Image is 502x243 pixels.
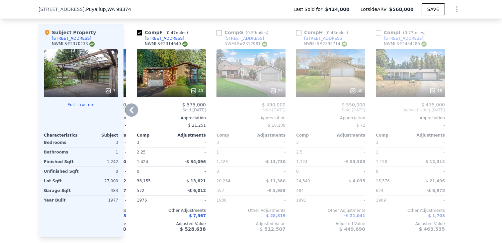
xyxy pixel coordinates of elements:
span: 1,328 [216,159,228,164]
span: -$ 6,012 [188,188,206,193]
button: Edit structure [44,102,118,107]
div: Comp [376,133,410,138]
div: 1977 [82,196,118,205]
span: $ 21,496 [425,179,445,183]
div: 1 [376,148,409,157]
span: $424,000 [325,6,350,13]
div: [STREET_ADDRESS] [384,36,423,41]
div: - [173,196,206,205]
div: Adjusted Value [296,221,365,226]
div: - [173,138,206,147]
div: Appreciation [137,115,206,121]
div: Other Adjustments [376,208,445,213]
span: 0 [296,169,299,174]
div: Comp G [216,29,271,36]
img: NWMLS Logo [421,41,427,47]
div: 25 [270,88,283,94]
div: Comp [137,133,171,138]
span: 572 [137,188,144,193]
div: 27,000 [82,176,118,186]
span: -$ 13,730 [264,159,286,164]
span: 1,724 [296,159,307,164]
div: Characteristics [44,133,81,138]
span: $ 550,000 [342,102,365,107]
div: [STREET_ADDRESS] [52,36,91,41]
div: 1 [82,148,118,157]
div: [STREET_ADDRESS] [304,36,344,41]
button: Show Options [450,3,463,16]
div: 18 [429,88,442,94]
div: Bedrooms [44,138,80,147]
span: Sold [DATE] [137,107,206,113]
a: [STREET_ADDRESS] [216,36,264,41]
span: 0.47 [167,30,176,35]
span: Last Sold for [293,6,325,13]
div: Year Built [44,196,80,205]
span: Sold [DATE] [216,107,286,113]
div: 7 [105,88,116,94]
span: $ 11,380 [266,179,286,183]
span: -$ 13,621 [185,179,206,183]
div: Appreciation [376,115,445,121]
div: Unfinished Sqft [44,167,80,176]
div: Comp I [376,29,428,36]
span: Sold [DATE] [296,107,365,113]
span: $ 72 [356,123,365,128]
div: - [412,167,445,176]
div: Appreciation [296,115,365,121]
span: $ 435,000 [421,102,445,107]
div: Other Adjustments [296,208,365,213]
span: 3 [216,140,219,145]
div: [STREET_ADDRESS] [224,36,264,41]
div: NWMLS # 2370233 [52,41,95,47]
div: 0 [82,167,118,176]
span: $568,000 [389,7,414,12]
span: $ 21,251 [188,123,206,128]
div: 3 [82,138,118,147]
div: 2.25 [137,148,170,157]
div: [STREET_ADDRESS] [145,36,184,41]
div: Bathrooms [44,148,80,157]
div: Subject Property [44,29,96,36]
div: 1969 [376,196,409,205]
div: 1976 [137,196,170,205]
div: 1 [216,148,250,157]
img: NWMLS Logo [89,41,95,47]
a: [STREET_ADDRESS] [376,36,423,41]
span: 484 [296,188,304,193]
div: - [332,138,365,147]
div: Subject [81,133,118,138]
span: -$ 21,041 [344,213,365,218]
span: 0.59 [247,30,256,35]
div: - [252,148,286,157]
div: - [412,148,445,157]
span: ( miles) [163,30,191,35]
div: - [332,167,365,176]
div: 40 [350,88,363,94]
div: - [173,148,206,157]
div: - [252,196,286,205]
div: - [252,138,286,147]
span: , Puyallup [85,6,131,13]
span: 36,155 [137,179,151,183]
span: 24,349 [296,179,310,183]
div: Adjustments [331,133,365,138]
span: -$ 83,305 [344,159,365,164]
span: $ 4,035 [349,179,365,183]
span: $ 1,703 [428,213,445,218]
span: 3 [296,140,299,145]
span: 0.77 [404,30,413,35]
span: 20,264 [216,179,230,183]
div: - [376,121,445,130]
span: 3 [137,140,139,145]
img: NWMLS Logo [262,41,267,47]
span: $ 463,535 [419,226,445,232]
span: $ 449,690 [339,226,365,232]
div: Adjustments [410,133,445,138]
div: - [412,196,445,205]
span: Active Listing [DATE] [376,107,445,113]
img: NWMLS Logo [342,41,347,47]
span: $ 28,815 [266,213,286,218]
span: $ 7,367 [189,213,206,218]
div: - [332,186,365,195]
